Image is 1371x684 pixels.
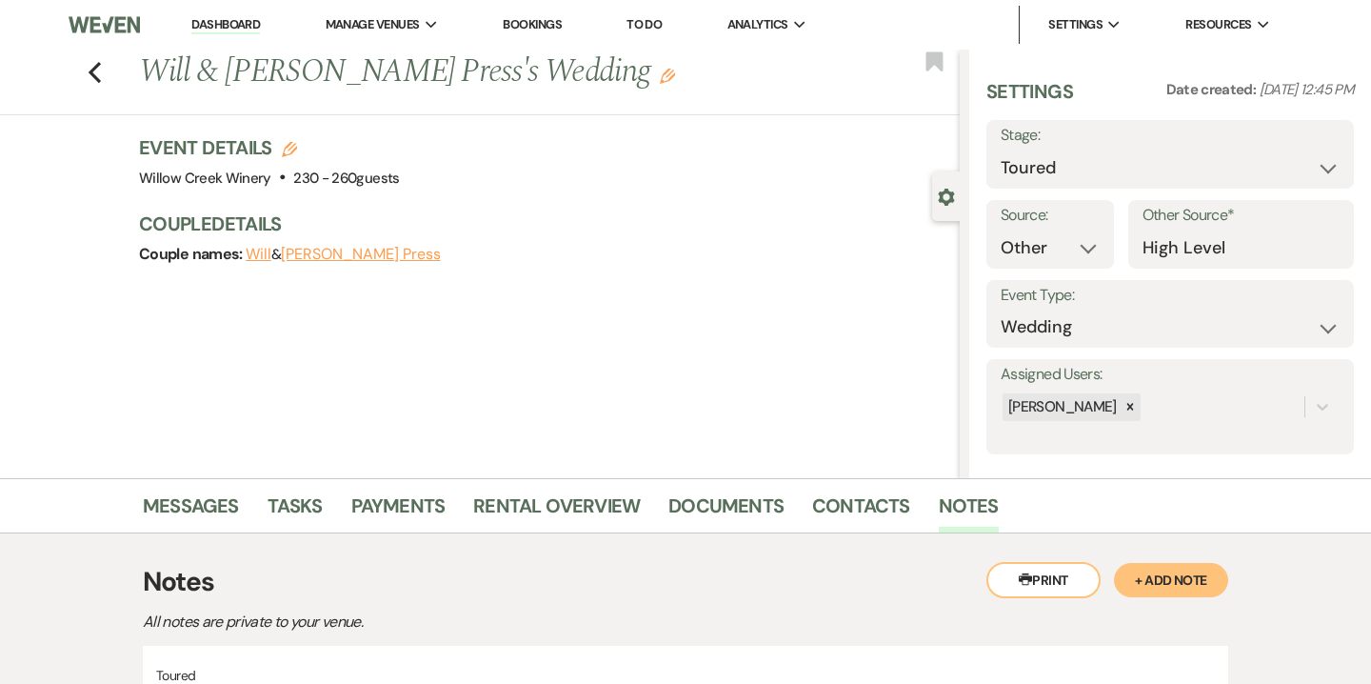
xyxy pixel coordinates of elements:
[1048,15,1103,34] span: Settings
[143,562,1228,602] h3: Notes
[1114,563,1228,597] button: + Add Note
[812,491,910,533] a: Contacts
[986,562,1101,598] button: Print
[351,491,446,533] a: Payments
[1001,361,1340,389] label: Assigned Users:
[246,247,271,262] button: Will
[139,211,941,237] h3: Couple Details
[1001,202,1100,230] label: Source:
[268,491,323,533] a: Tasks
[1003,393,1120,421] div: [PERSON_NAME]
[143,610,809,634] p: All notes are private to your venue.
[139,244,246,264] span: Couple names:
[986,78,1073,120] h3: Settings
[1166,80,1260,99] span: Date created:
[503,16,562,32] a: Bookings
[143,491,239,533] a: Messages
[139,169,271,188] span: Willow Creek Winery
[939,491,999,533] a: Notes
[281,247,440,262] button: [PERSON_NAME] Press
[668,491,784,533] a: Documents
[626,16,662,32] a: To Do
[1185,15,1251,34] span: Resources
[660,67,675,84] button: Edit
[473,491,640,533] a: Rental Overview
[191,16,260,34] a: Dashboard
[139,50,788,95] h1: Will & [PERSON_NAME] Press's Wedding
[293,169,399,188] span: 230 - 260 guests
[139,134,400,161] h3: Event Details
[1001,282,1340,310] label: Event Type:
[1260,80,1354,99] span: [DATE] 12:45 PM
[1142,202,1340,230] label: Other Source*
[69,5,140,45] img: Weven Logo
[938,187,955,205] button: Close lead details
[246,245,441,264] span: &
[326,15,420,34] span: Manage Venues
[1001,122,1340,150] label: Stage:
[727,15,788,34] span: Analytics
